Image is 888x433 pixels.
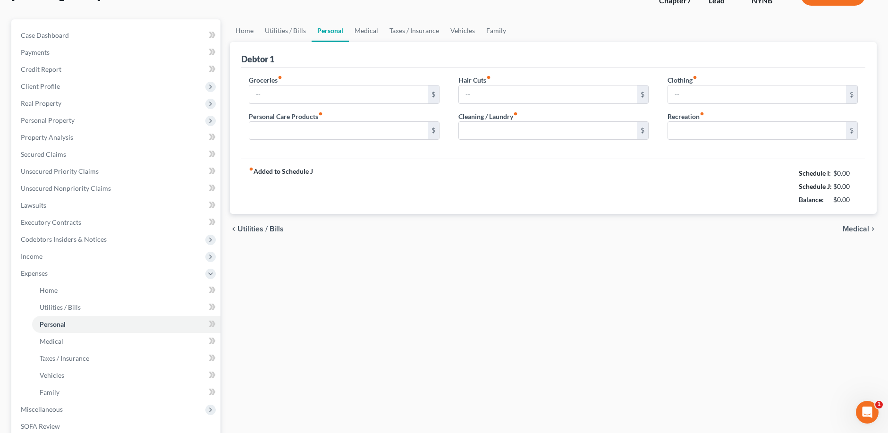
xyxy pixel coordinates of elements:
strong: Balance: [799,195,824,204]
a: Home [32,282,220,299]
a: Unsecured Nonpriority Claims [13,180,220,197]
label: Recreation [668,111,704,121]
a: Medical [349,19,384,42]
span: Medical [40,337,63,345]
div: Debtor 1 [241,53,274,65]
i: fiber_manual_record [513,111,518,116]
span: Property Analysis [21,133,73,141]
span: Unsecured Nonpriority Claims [21,184,111,192]
a: Unsecured Priority Claims [13,163,220,180]
a: Family [32,384,220,401]
i: fiber_manual_record [486,75,491,80]
span: Credit Report [21,65,61,73]
i: fiber_manual_record [249,167,254,171]
button: Medical chevron_right [843,225,877,233]
span: Utilities / Bills [237,225,284,233]
span: Codebtors Insiders & Notices [21,235,107,243]
span: Real Property [21,99,61,107]
span: Home [40,286,58,294]
a: Case Dashboard [13,27,220,44]
span: Family [40,388,59,396]
div: $ [637,85,648,103]
input: -- [249,85,427,103]
span: Expenses [21,269,48,277]
i: fiber_manual_record [700,111,704,116]
a: Personal [312,19,349,42]
input: -- [459,85,637,103]
span: Executory Contracts [21,218,81,226]
div: $ [846,85,857,103]
span: Medical [843,225,869,233]
a: Utilities / Bills [259,19,312,42]
a: Vehicles [445,19,481,42]
span: Utilities / Bills [40,303,81,311]
div: $ [428,122,439,140]
strong: Schedule I: [799,169,831,177]
i: fiber_manual_record [318,111,323,116]
label: Clothing [668,75,697,85]
a: Taxes / Insurance [384,19,445,42]
a: Utilities / Bills [32,299,220,316]
a: Secured Claims [13,146,220,163]
i: fiber_manual_record [278,75,282,80]
div: $0.00 [833,169,858,178]
a: Payments [13,44,220,61]
span: Lawsuits [21,201,46,209]
span: Vehicles [40,371,64,379]
span: Case Dashboard [21,31,69,39]
iframe: Intercom live chat [856,401,879,424]
i: fiber_manual_record [693,75,697,80]
span: Income [21,252,42,260]
span: Miscellaneous [21,405,63,413]
label: Cleaning / Laundry [458,111,518,121]
i: chevron_left [230,225,237,233]
div: $ [637,122,648,140]
a: Taxes / Insurance [32,350,220,367]
button: chevron_left Utilities / Bills [230,225,284,233]
a: Home [230,19,259,42]
input: -- [249,122,427,140]
span: Client Profile [21,82,60,90]
strong: Added to Schedule J [249,167,313,206]
a: Family [481,19,512,42]
a: Vehicles [32,367,220,384]
span: Personal [40,320,66,328]
div: $0.00 [833,195,858,204]
a: Lawsuits [13,197,220,214]
input: -- [459,122,637,140]
a: Property Analysis [13,129,220,146]
span: Secured Claims [21,150,66,158]
i: chevron_right [869,225,877,233]
span: Taxes / Insurance [40,354,89,362]
span: 1 [875,401,883,408]
span: Unsecured Priority Claims [21,167,99,175]
a: Credit Report [13,61,220,78]
label: Personal Care Products [249,111,323,121]
strong: Schedule J: [799,182,832,190]
input: -- [668,85,846,103]
span: SOFA Review [21,422,60,430]
div: $0.00 [833,182,858,191]
span: Payments [21,48,50,56]
a: Personal [32,316,220,333]
a: Executory Contracts [13,214,220,231]
label: Hair Cuts [458,75,491,85]
label: Groceries [249,75,282,85]
input: -- [668,122,846,140]
span: Personal Property [21,116,75,124]
a: Medical [32,333,220,350]
div: $ [428,85,439,103]
div: $ [846,122,857,140]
